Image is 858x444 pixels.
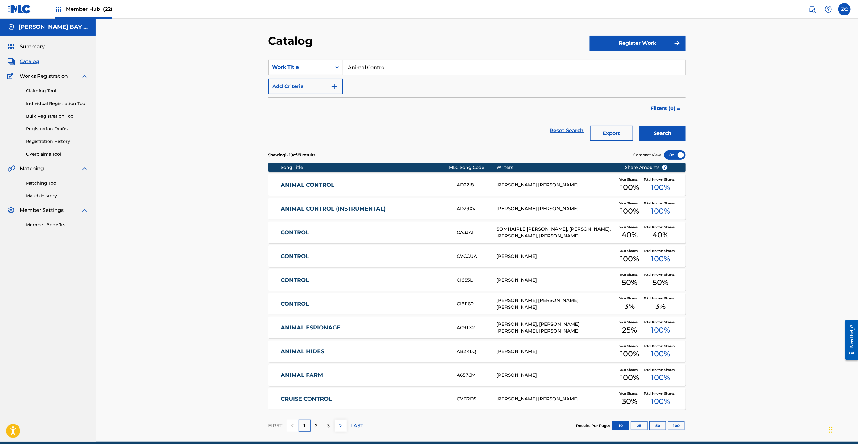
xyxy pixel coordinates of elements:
[619,367,640,372] span: Your Shares
[281,372,449,379] a: ANIMAL FARM
[26,113,88,119] a: Bulk Registration Tool
[457,300,496,308] div: CI8E60
[644,320,677,325] span: Total Known Shares
[825,6,832,13] img: help
[806,3,818,15] a: Public Search
[827,414,858,444] iframe: Chat Widget
[496,372,615,379] div: [PERSON_NAME]
[457,277,496,284] div: CI6S5L
[81,207,88,214] img: expand
[26,193,88,199] a: Match History
[620,348,639,359] span: 100 %
[653,277,668,288] span: 50 %
[619,344,640,348] span: Your Shares
[281,324,449,331] a: ANIMAL ESPIONAGE
[268,34,316,48] h2: Catalog
[639,126,686,141] button: Search
[281,229,449,236] a: CONTROL
[26,100,88,107] a: Individual Registration Tool
[651,182,670,193] span: 100 %
[19,23,88,31] h5: SHELLY BAY MUSIC
[281,300,449,308] a: CONTROL
[281,164,449,171] div: Song Title
[281,396,449,403] a: CRUISE CONTROL
[457,182,496,189] div: AD22I8
[619,201,640,206] span: Your Shares
[26,88,88,94] a: Claiming Tool
[622,325,637,336] span: 25 %
[7,43,15,50] img: Summary
[20,165,44,172] span: Matching
[331,83,338,90] img: 9d2ae6d4665cec9f34b9.svg
[55,6,62,13] img: Top Rightsholders
[496,297,615,311] div: [PERSON_NAME] [PERSON_NAME] [PERSON_NAME]
[651,105,676,112] span: Filters ( 0 )
[649,421,666,430] button: 50
[631,421,648,430] button: 25
[496,396,615,403] div: [PERSON_NAME] [PERSON_NAME]
[81,73,88,80] img: expand
[651,253,670,264] span: 100 %
[620,206,639,217] span: 100 %
[622,396,637,407] span: 30 %
[26,126,88,132] a: Registration Drafts
[272,64,328,71] div: Work Title
[81,165,88,172] img: expand
[496,321,615,335] div: [PERSON_NAME], [PERSON_NAME], [PERSON_NAME], [PERSON_NAME]
[644,177,677,182] span: Total Known Shares
[20,207,64,214] span: Member Settings
[281,253,449,260] a: CONTROL
[625,164,668,171] span: Share Amounts
[662,165,667,170] span: ?
[7,165,15,172] img: Matching
[281,348,449,355] a: ANIMAL HIDES
[644,272,677,277] span: Total Known Shares
[634,152,661,158] span: Compact View
[449,164,496,171] div: MLC Song Code
[26,138,88,145] a: Registration History
[619,320,640,325] span: Your Shares
[655,301,666,312] span: 3 %
[457,324,496,331] div: AC9TX2
[351,422,363,429] p: LAST
[457,396,496,403] div: CVD2DS
[66,6,112,13] span: Member Hub
[651,206,670,217] span: 100 %
[644,249,677,253] span: Total Known Shares
[651,372,670,383] span: 100 %
[7,207,15,214] img: Member Settings
[620,182,639,193] span: 100 %
[619,249,640,253] span: Your Shares
[315,422,318,429] p: 2
[20,73,68,80] span: Works Registration
[622,277,637,288] span: 50 %
[26,222,88,228] a: Member Benefits
[651,396,670,407] span: 100 %
[841,315,858,365] iframe: Resource Center
[457,253,496,260] div: CVCCUA
[547,124,587,137] a: Reset Search
[303,422,305,429] p: 1
[457,229,496,236] div: CA3JA1
[496,182,615,189] div: [PERSON_NAME] [PERSON_NAME]
[496,164,615,171] div: Writers
[651,348,670,359] span: 100 %
[809,6,816,13] img: search
[620,372,639,383] span: 100 %
[20,58,39,65] span: Catalog
[26,151,88,157] a: Overclaims Tool
[7,58,15,65] img: Catalog
[619,272,640,277] span: Your Shares
[647,101,686,116] button: Filters (0)
[268,152,316,158] p: Showing 1 - 10 of 27 results
[496,277,615,284] div: [PERSON_NAME]
[619,177,640,182] span: Your Shares
[337,422,344,429] img: right
[26,180,88,186] a: Matching Tool
[619,225,640,229] span: Your Shares
[281,277,449,284] a: CONTROL
[673,40,681,47] img: f7272a7cc735f4ea7f67.svg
